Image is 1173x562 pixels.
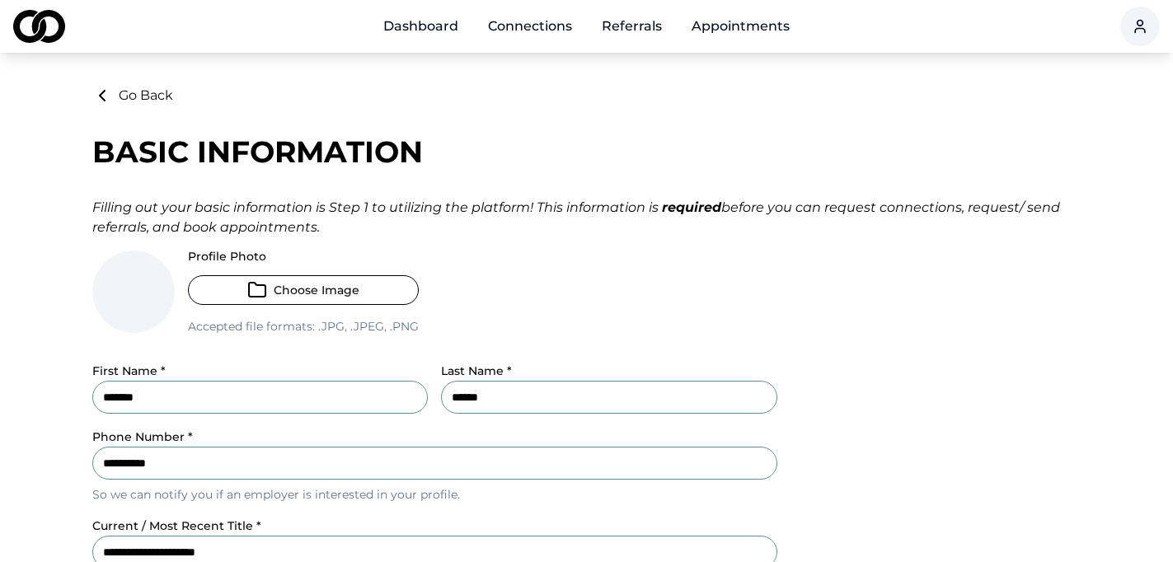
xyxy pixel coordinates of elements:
[92,429,193,444] label: Phone Number *
[315,319,419,334] span: .jpg, .jpeg, .png
[92,363,166,378] label: First Name *
[662,199,721,215] strong: required
[589,10,675,43] a: Referrals
[370,10,472,43] a: Dashboard
[92,518,261,533] label: current / most recent title *
[13,10,65,43] img: logo
[678,10,803,43] a: Appointments
[188,251,419,262] label: Profile Photo
[370,10,803,43] nav: Main
[92,486,777,503] p: So we can notify you if an employer is interested in your profile.
[188,318,419,335] p: Accepted file formats:
[475,10,585,43] a: Connections
[92,135,1082,168] div: Basic Information
[92,198,1082,237] div: Filling out your basic information is Step 1 to utilizing the platform! This information is befor...
[441,363,512,378] label: Last Name *
[188,275,419,305] button: Choose Image
[92,86,173,105] button: Go Back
